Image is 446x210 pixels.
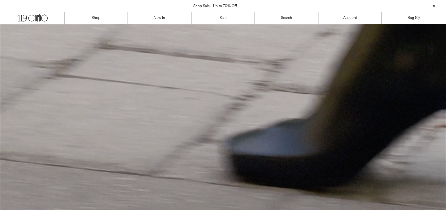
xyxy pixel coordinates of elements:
a: Shop Sale - Up to 70% Off [193,4,237,9]
span: 0 [416,15,418,20]
a: Bag () [382,12,445,24]
a: Search [255,12,318,24]
span: ) [416,15,420,21]
a: New In [128,12,191,24]
a: Account [318,12,382,24]
a: Sale [191,12,255,24]
a: Shop [64,12,128,24]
